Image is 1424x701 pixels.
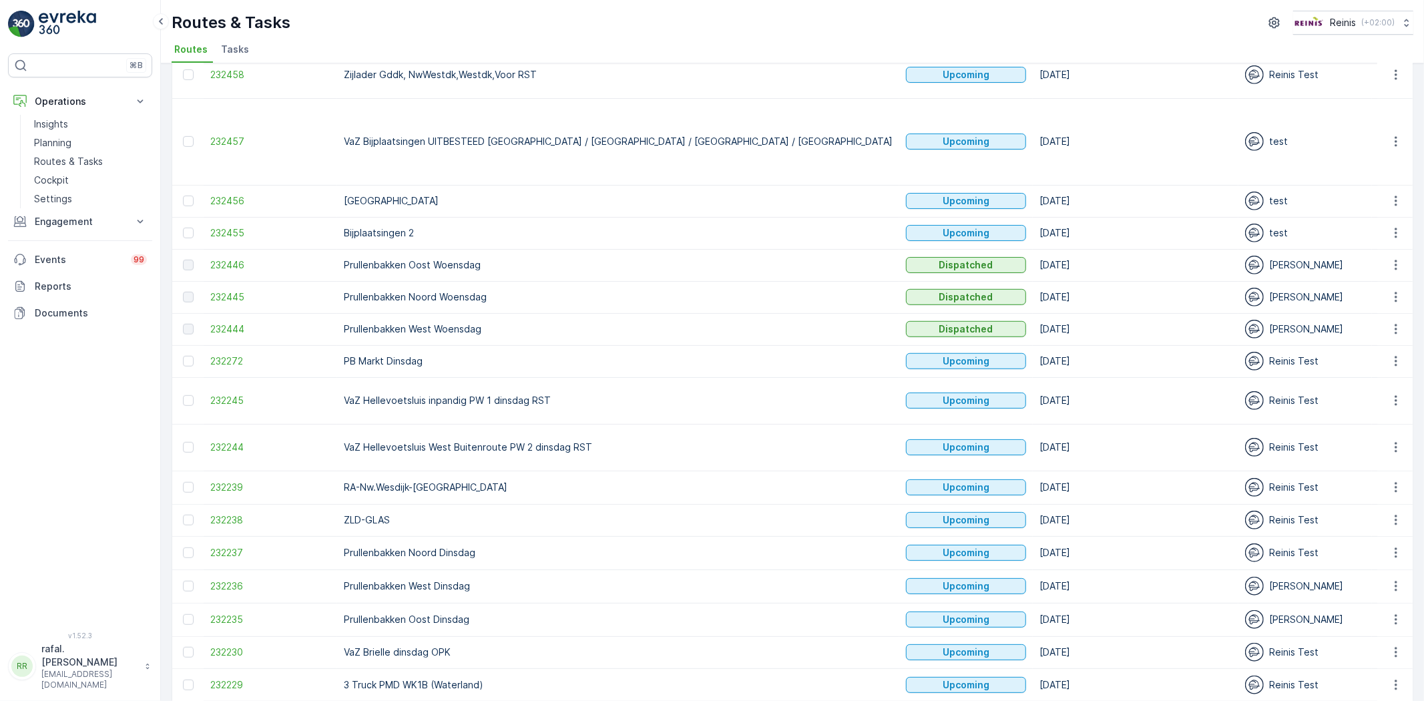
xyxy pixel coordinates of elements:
p: Settings [34,192,72,206]
div: Toggle Row Selected [183,581,194,592]
p: Upcoming [943,226,989,240]
a: 232238 [210,513,330,527]
img: svg%3e [1245,543,1264,562]
a: 232444 [210,322,330,336]
a: 232458 [210,68,330,81]
td: [DATE] [1033,377,1238,424]
div: test [1245,132,1365,151]
button: Upcoming [906,479,1026,495]
div: Reinis Test [1245,543,1365,562]
button: Dispatched [906,257,1026,273]
img: svg%3e [1245,577,1264,596]
button: Operations [8,88,152,115]
span: 232230 [210,646,330,659]
p: rafal.[PERSON_NAME] [41,642,138,669]
img: svg%3e [1245,224,1264,242]
p: Routes & Tasks [172,12,290,33]
button: Upcoming [906,612,1026,628]
div: Toggle Row Selected [183,69,194,80]
a: Planning [29,134,152,152]
div: Toggle Row Selected [183,196,194,206]
button: Dispatched [906,289,1026,305]
p: Upcoming [943,546,989,559]
p: VaZ Brielle dinsdag OPK [344,646,893,659]
td: [DATE] [1033,471,1238,504]
button: Upcoming [906,393,1026,409]
td: [DATE] [1033,51,1238,98]
p: Dispatched [939,290,993,304]
div: Toggle Row Selected [183,515,194,525]
img: svg%3e [1245,192,1264,210]
p: Upcoming [943,579,989,593]
button: Reinis(+02:00) [1293,11,1413,35]
div: Toggle Row Selected [183,395,194,406]
img: svg%3e [1245,438,1264,457]
button: Upcoming [906,353,1026,369]
p: Bijplaatsingen 2 [344,226,893,240]
a: Insights [29,115,152,134]
td: [DATE] [1033,281,1238,313]
span: 232455 [210,226,330,240]
div: [PERSON_NAME] [1245,577,1365,596]
a: 232235 [210,613,330,626]
span: v 1.52.3 [8,632,152,640]
a: 232446 [210,258,330,272]
p: Upcoming [943,513,989,527]
p: Insights [34,118,68,131]
p: Zijlader Gddk, NwWestdk,Westdk,Voor RST [344,68,893,81]
p: Upcoming [943,355,989,368]
div: [PERSON_NAME] [1245,320,1365,338]
td: [DATE] [1033,185,1238,217]
a: 232272 [210,355,330,368]
div: [PERSON_NAME] [1245,610,1365,629]
a: 232229 [210,678,330,692]
a: 232236 [210,579,330,593]
p: Upcoming [943,441,989,454]
p: Cockpit [34,174,69,187]
button: Upcoming [906,512,1026,528]
td: [DATE] [1033,569,1238,603]
p: Upcoming [943,481,989,494]
button: Upcoming [906,134,1026,150]
p: VaZ Bijplaatsingen UITBESTEED [GEOGRAPHIC_DATA] / [GEOGRAPHIC_DATA] / [GEOGRAPHIC_DATA] / [GEOGRA... [344,135,893,148]
p: Dispatched [939,258,993,272]
p: ( +02:00 ) [1361,17,1395,28]
div: Reinis Test [1245,478,1365,497]
div: Toggle Row Selected [183,136,194,147]
img: svg%3e [1245,610,1264,629]
a: 232239 [210,481,330,494]
div: test [1245,224,1365,242]
p: Upcoming [943,678,989,692]
a: Events99 [8,246,152,273]
div: Toggle Row Selected [183,228,194,238]
img: svg%3e [1245,320,1264,338]
div: Toggle Row Selected [183,614,194,625]
a: 232456 [210,194,330,208]
td: [DATE] [1033,504,1238,536]
img: svg%3e [1245,676,1264,694]
td: [DATE] [1033,424,1238,471]
div: Reinis Test [1245,511,1365,529]
span: 232245 [210,394,330,407]
span: Tasks [221,43,249,56]
p: Upcoming [943,68,989,81]
p: Events [35,253,123,266]
img: svg%3e [1245,65,1264,84]
p: Planning [34,136,71,150]
button: RRrafal.[PERSON_NAME][EMAIL_ADDRESS][DOMAIN_NAME] [8,642,152,690]
div: [PERSON_NAME] [1245,288,1365,306]
p: Prullenbakken Oost Woensdag [344,258,893,272]
div: Toggle Row Selected [183,547,194,558]
img: svg%3e [1245,391,1264,410]
p: Upcoming [943,135,989,148]
div: Toggle Row Selected [183,680,194,690]
button: Upcoming [906,225,1026,241]
img: svg%3e [1245,256,1264,274]
a: Settings [29,190,152,208]
p: Upcoming [943,194,989,208]
a: 232244 [210,441,330,454]
p: VaZ Hellevoetsluis West Buitenroute PW 2 dinsdag RST [344,441,893,454]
